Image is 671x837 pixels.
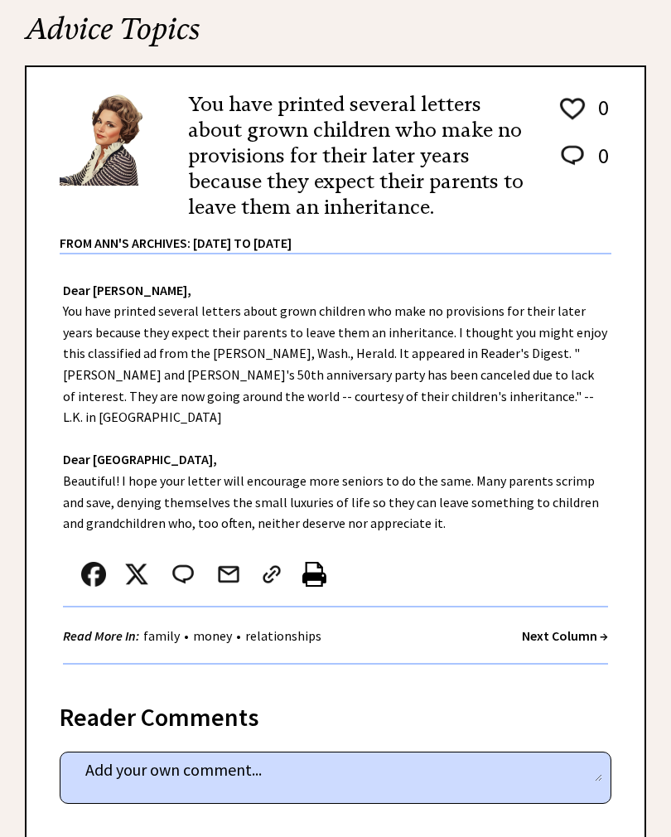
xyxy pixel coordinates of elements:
[60,221,611,253] div: From Ann's Archives: [DATE] to [DATE]
[522,627,608,644] a: Next Column →
[590,94,610,140] td: 0
[169,562,197,587] img: message_round%202.png
[259,562,284,587] img: link_02.png
[63,627,139,644] strong: Read More In:
[27,254,644,681] div: You have printed several letters about grown children who make no provisions for their later year...
[25,9,646,65] h2: Advice Topics
[302,562,326,587] img: printer%20icon.png
[188,92,533,221] h2: You have printed several letters about grown children who make no provisions for their later year...
[81,562,106,587] img: facebook.png
[60,92,163,186] img: Ann6%20v2%20small.png
[60,699,611,726] div: Reader Comments
[124,562,149,587] img: x_small.png
[558,143,587,169] img: message_round%202.png
[590,142,610,186] td: 0
[63,451,217,467] strong: Dear [GEOGRAPHIC_DATA],
[63,282,191,298] strong: Dear [PERSON_NAME],
[558,94,587,123] img: heart_outline%201.png
[216,562,241,587] img: mail.png
[241,627,326,644] a: relationships
[139,627,184,644] a: family
[189,627,236,644] a: money
[63,626,326,646] div: • •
